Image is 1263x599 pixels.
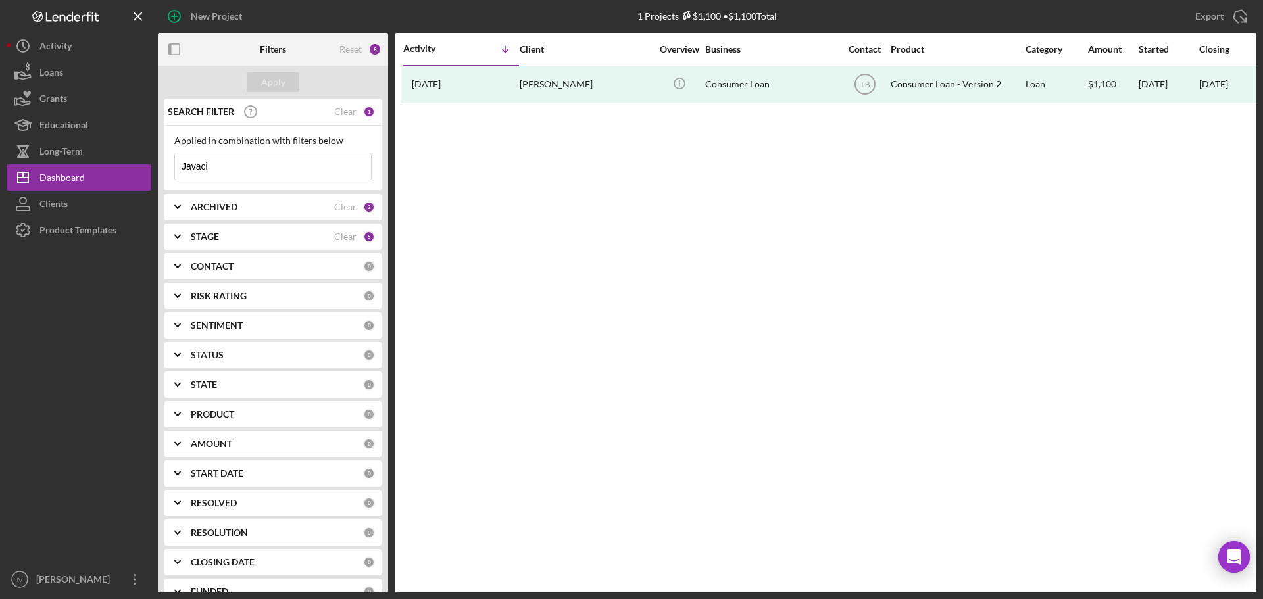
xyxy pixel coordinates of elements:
div: Activity [39,33,72,62]
button: Apply [247,72,299,92]
div: 0 [363,527,375,539]
b: AMOUNT [191,439,232,449]
div: Long-Term [39,138,83,168]
button: Grants [7,85,151,112]
b: RISK RATING [191,291,247,301]
b: STAGE [191,231,219,242]
b: CLOSING DATE [191,557,255,567]
div: Clear [334,231,357,242]
div: Started [1139,44,1198,55]
button: Dashboard [7,164,151,191]
div: 0 [363,349,375,361]
div: Contact [840,44,889,55]
div: Product [891,44,1022,55]
div: Export [1195,3,1224,30]
div: $1,100 [1088,67,1137,102]
div: Loan [1026,67,1087,102]
b: RESOLUTION [191,527,248,538]
div: 0 [363,467,375,479]
div: 0 [363,290,375,302]
div: Clients [39,191,68,220]
div: Client [520,44,651,55]
button: Long-Term [7,138,151,164]
div: 0 [363,320,375,331]
div: 0 [363,497,375,509]
div: Open Intercom Messenger [1218,541,1250,573]
div: Dashboard [39,164,85,194]
button: Educational [7,112,151,138]
div: [PERSON_NAME] [520,67,651,102]
div: 8 [368,43,382,56]
div: 0 [363,379,375,391]
div: $1,100 [679,11,721,22]
b: SEARCH FILTER [168,107,234,117]
div: [PERSON_NAME] [33,566,118,596]
button: Product Templates [7,217,151,243]
b: PRODUCT [191,409,234,419]
div: Applied in combination with filters below [174,135,372,146]
div: 0 [363,586,375,598]
b: FUNDED [191,587,228,597]
b: SENTIMENT [191,320,243,331]
div: New Project [191,3,242,30]
div: [DATE] [1139,67,1198,102]
div: Overview [655,44,704,55]
div: Consumer Loan - Version 2 [891,67,1022,102]
b: STATUS [191,350,224,360]
text: IV [16,576,23,583]
div: Loans [39,59,63,89]
b: START DATE [191,468,243,479]
div: Clear [334,107,357,117]
div: Apply [261,72,285,92]
button: Loans [7,59,151,85]
div: Activity [403,43,461,54]
text: TB [860,80,870,89]
b: CONTACT [191,261,234,272]
b: Filters [260,44,286,55]
div: 5 [363,231,375,243]
time: 2023-08-04 19:41 [412,79,441,89]
button: Activity [7,33,151,59]
div: 0 [363,556,375,568]
b: ARCHIVED [191,202,237,212]
div: 0 [363,408,375,420]
div: Consumer Loan [705,67,837,102]
b: STATE [191,379,217,390]
button: New Project [158,3,255,30]
div: Grants [39,85,67,115]
button: Export [1182,3,1256,30]
div: 2 [363,201,375,213]
div: Amount [1088,44,1137,55]
div: Business [705,44,837,55]
div: 1 [363,106,375,118]
div: Product Templates [39,217,116,247]
div: Educational [39,112,88,141]
div: 1 Projects • $1,100 Total [637,11,777,22]
div: Clear [334,202,357,212]
button: Clients [7,191,151,217]
button: IV[PERSON_NAME] [7,566,151,592]
div: 0 [363,260,375,272]
div: 0 [363,438,375,450]
div: [DATE] [1199,79,1228,89]
div: Reset [339,44,362,55]
div: Category [1026,44,1087,55]
b: RESOLVED [191,498,237,508]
